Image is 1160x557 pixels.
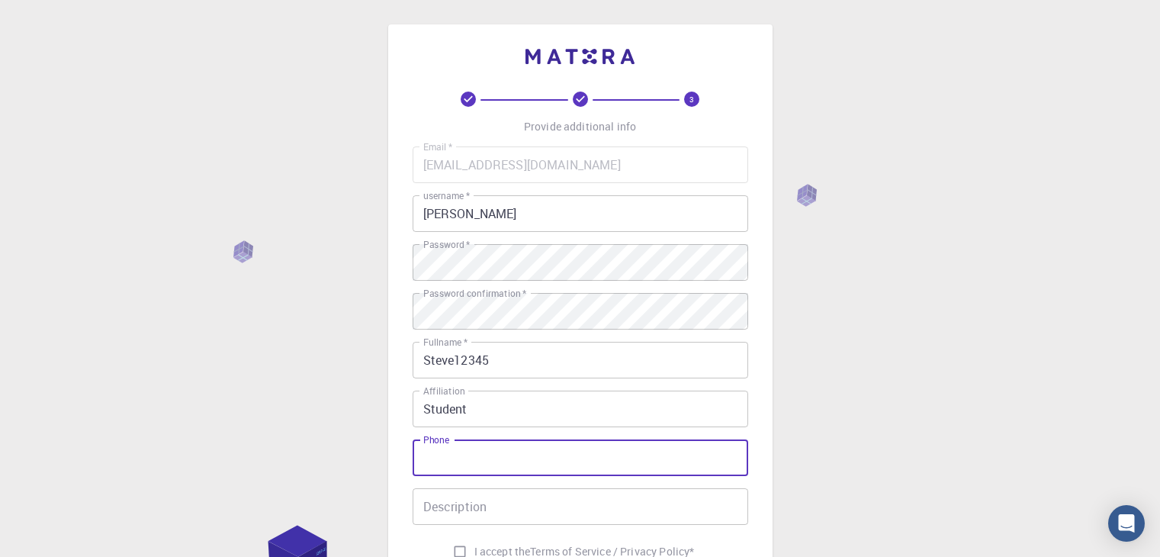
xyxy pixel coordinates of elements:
label: Password confirmation [423,287,526,300]
label: Email [423,140,452,153]
label: Fullname [423,336,468,349]
label: Phone [423,433,449,446]
label: Affiliation [423,385,464,398]
label: username [423,189,470,202]
label: Password [423,238,470,251]
div: Open Intercom Messenger [1108,505,1145,542]
text: 3 [689,94,694,105]
p: Provide additional info [524,119,636,134]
